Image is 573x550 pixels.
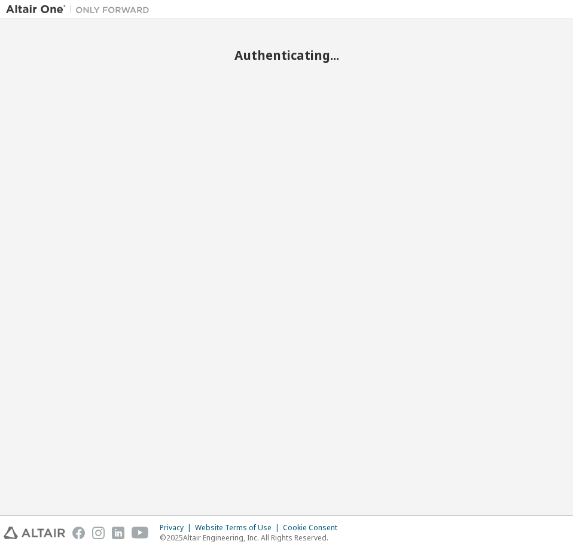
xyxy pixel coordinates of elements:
[72,527,85,539] img: facebook.svg
[160,533,345,543] p: © 2025 Altair Engineering, Inc. All Rights Reserved.
[92,527,105,539] img: instagram.svg
[283,523,345,533] div: Cookie Consent
[160,523,195,533] div: Privacy
[4,527,65,539] img: altair_logo.svg
[6,4,156,16] img: Altair One
[112,527,124,539] img: linkedin.svg
[195,523,283,533] div: Website Terms of Use
[132,527,149,539] img: youtube.svg
[6,47,567,63] h2: Authenticating...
